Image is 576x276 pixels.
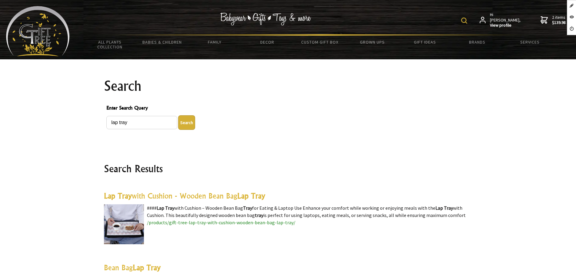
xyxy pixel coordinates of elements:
a: Grown Ups [346,36,398,48]
img: Babywear - Gifts - Toys & more [220,13,311,25]
highlight: Lap Tray [133,263,161,272]
button: Enter Search Query [178,115,195,130]
a: Services [504,36,556,48]
a: Custom Gift Box [294,36,346,48]
highlight: Tray [243,205,252,211]
a: All Plants Collection [84,36,136,53]
a: 2 items$139.98 [541,12,566,28]
a: Bean BagLap Tray [104,263,161,272]
span: 2 items [552,15,566,25]
strong: View profile [490,23,521,28]
highlight: Lap Tray [435,205,453,211]
a: Gift Ideas [398,36,451,48]
strong: $139.98 [552,20,566,25]
a: /products/gift-tree-lap-tray-with-cushion-wooden-bean-bag-lap-tray/ [147,219,295,225]
highlight: tray [255,212,263,218]
a: Family [188,36,241,48]
img: Babyware - Gifts - Toys and more... [6,6,70,56]
img: product search [461,18,467,24]
a: Lap Traywith Cushion - Wooden Bean BagLap Tray [104,191,265,200]
span: Enter Search Query [106,104,470,113]
highlight: Lap Tray [104,191,132,200]
input: Enter Search Query [106,116,177,129]
a: Decor [241,36,293,48]
highlight: Lap Tray [157,205,174,211]
h2: Search Results [104,161,472,176]
a: Brands [451,36,504,48]
img: Lap Tray with Cushion - Wooden Bean Bag Lap Tray [104,204,144,244]
a: Babies & Children [136,36,188,48]
highlight: Lap Tray [237,191,265,200]
span: Hi [PERSON_NAME], [490,12,521,28]
a: Hi [PERSON_NAME],View profile [480,12,521,28]
h1: Search [104,79,472,93]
